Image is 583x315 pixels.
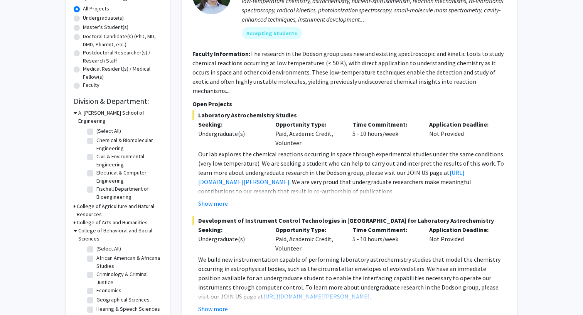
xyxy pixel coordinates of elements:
h3: College of Agriculture and Natural Resources [77,202,162,218]
p: Opportunity Type: [275,225,341,234]
iframe: Chat [6,280,33,309]
h3: College of Behavioral and Social Sciences [78,227,162,243]
p: Opportunity Type: [275,120,341,129]
h3: College of Arts and Humanities [77,218,148,227]
label: Chemical & Biomolecular Engineering [96,136,160,152]
div: 5 - 10 hours/week [347,120,424,147]
h3: A. [PERSON_NAME] School of Engineering [78,109,162,125]
label: Fischell Department of Bioengineering [96,185,160,201]
span: Laboratory Astrochemistry Studies [192,110,506,120]
label: Postdoctoral Researcher(s) / Research Staff [83,49,162,65]
p: Application Deadline: [429,225,495,234]
div: 5 - 10 hours/week [347,225,424,253]
mat-chip: Accepting Students [242,27,302,39]
p: Our lab explores the chemical reactions occurring in space through experimental studies under the... [198,149,506,196]
span: Development of Instrument Control Technologies in [GEOGRAPHIC_DATA] for Laboratory Astrochemistry [192,216,506,225]
label: Medical Resident(s) / Medical Fellow(s) [83,65,162,81]
p: Time Commitment: [352,225,418,234]
label: (Select All) [96,245,121,253]
button: Show more [198,304,228,313]
p: Seeking: [198,120,264,129]
label: Doctoral Candidate(s) (PhD, MD, DMD, PharmD, etc.) [83,32,162,49]
b: Faculty Information: [192,50,250,58]
div: Paid, Academic Credit, Volunteer [270,120,347,147]
div: Not Provided [423,120,500,147]
label: Faculty [83,81,99,89]
p: Application Deadline: [429,120,495,129]
div: Undergraduate(s) [198,234,264,244]
label: Civil & Environmental Engineering [96,152,160,169]
label: African American & Africana Studies [96,254,160,270]
button: Show more [198,199,228,208]
label: Geographical Sciences [96,296,150,304]
label: Criminology & Criminal Justice [96,270,160,286]
p: Seeking: [198,225,264,234]
label: All Projects [83,5,109,13]
a: [URL][DOMAIN_NAME][PERSON_NAME] [263,293,370,300]
label: Hearing & Speech Sciences [96,305,160,313]
div: Not Provided [423,225,500,253]
label: Master's Student(s) [83,23,128,31]
label: Undergraduate(s) [83,14,124,22]
p: We build new instrumentation capable of performing laboratory astrochemistry studies that model t... [198,255,506,301]
label: (Select All) [96,127,121,135]
fg-read-more: The research in the Dodson group uses new and existing spectroscopic and kinetic tools to study c... [192,50,504,95]
label: Economics [96,286,121,295]
div: Paid, Academic Credit, Volunteer [270,225,347,253]
label: Electrical & Computer Engineering [96,169,160,185]
label: Materials Science & Engineering [96,201,160,217]
h2: Division & Department: [74,97,162,106]
p: Open Projects [192,99,506,108]
p: Time Commitment: [352,120,418,129]
div: Undergraduate(s) [198,129,264,138]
